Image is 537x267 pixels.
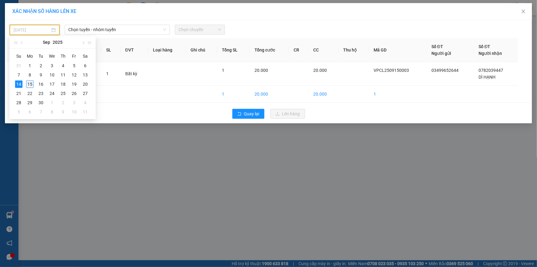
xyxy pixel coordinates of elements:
[69,98,80,107] td: 2025-10-03
[26,90,34,97] div: 22
[70,99,78,106] div: 3
[58,98,69,107] td: 2025-10-02
[70,71,78,79] div: 12
[70,90,78,97] div: 26
[82,71,89,79] div: 13
[46,80,58,89] td: 2025-09-17
[13,61,24,70] td: 2025-08-31
[69,51,80,61] th: Fr
[479,75,496,80] span: DÌ HẠNH
[521,9,526,14] span: close
[431,68,459,73] span: 03499652644
[5,6,15,12] span: Gửi:
[26,99,34,106] div: 29
[163,28,166,31] span: down
[255,68,268,73] span: 20.000
[13,80,24,89] td: 2025-09-14
[58,70,69,80] td: 2025-09-11
[479,51,502,56] span: Người nhận
[69,80,80,89] td: 2025-09-19
[374,68,409,73] span: VPCL2509150003
[250,86,289,103] td: 20.000
[48,108,56,116] div: 8
[24,98,35,107] td: 2025-09-29
[70,80,78,88] div: 19
[101,38,120,62] th: SL
[53,27,115,36] div: 0973244051
[48,90,56,97] div: 24
[53,36,62,48] button: 2025
[5,5,48,13] div: VP Cai Lậy
[48,80,56,88] div: 17
[26,71,34,79] div: 8
[6,62,29,86] td: 1
[70,108,78,116] div: 10
[217,38,250,62] th: Tổng SL
[271,109,305,119] button: uploadLên hàng
[37,90,45,97] div: 23
[48,62,56,69] div: 3
[35,107,46,117] td: 2025-10-07
[24,80,35,89] td: 2025-09-15
[15,108,22,116] div: 5
[58,107,69,117] td: 2025-10-09
[48,71,56,79] div: 10
[35,89,46,98] td: 2025-09-23
[479,44,491,49] span: Số ĐT
[515,3,532,20] button: Close
[308,38,338,62] th: CC
[13,51,24,61] th: Su
[80,107,91,117] td: 2025-10-11
[37,99,45,106] div: 30
[59,71,67,79] div: 11
[80,98,91,107] td: 2025-10-04
[313,68,327,73] span: 20.000
[35,98,46,107] td: 2025-09-30
[70,62,78,69] div: 5
[82,99,89,106] div: 4
[37,108,45,116] div: 7
[244,110,259,117] span: Quay lại
[43,36,50,48] button: Sep
[58,89,69,98] td: 2025-09-25
[289,38,308,62] th: CR
[120,38,148,62] th: ĐVT
[5,20,48,29] div: 0355433068
[37,62,45,69] div: 2
[68,25,166,34] span: Chọn tuyến - nhóm tuyến
[35,70,46,80] td: 2025-09-09
[479,68,503,73] span: 0782039447
[24,51,35,61] th: Mo
[82,62,89,69] div: 6
[120,62,148,86] td: Bất kỳ
[14,27,50,33] input: 14/09/2025
[46,51,58,61] th: We
[13,98,24,107] td: 2025-09-28
[26,108,34,116] div: 6
[80,89,91,98] td: 2025-09-27
[217,86,250,103] td: 1
[12,8,76,14] span: XÁC NHẬN SỐ HÀNG LÊN XE
[37,80,45,88] div: 16
[82,90,89,97] div: 27
[369,38,427,62] th: Mã GD
[53,5,115,20] div: VP [GEOGRAPHIC_DATA]
[59,62,67,69] div: 4
[24,70,35,80] td: 2025-09-08
[13,107,24,117] td: 2025-10-05
[37,71,45,79] div: 9
[80,51,91,61] th: Sa
[48,99,56,106] div: 1
[15,99,22,106] div: 28
[148,38,186,62] th: Loại hàng
[186,38,217,62] th: Ghi chú
[222,68,224,73] span: 1
[308,86,338,103] td: 20.000
[250,38,289,62] th: Tổng cước
[59,99,67,106] div: 2
[431,51,451,56] span: Người gửi
[369,86,427,103] td: 1
[80,61,91,70] td: 2025-09-06
[58,61,69,70] td: 2025-09-04
[24,107,35,117] td: 2025-10-06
